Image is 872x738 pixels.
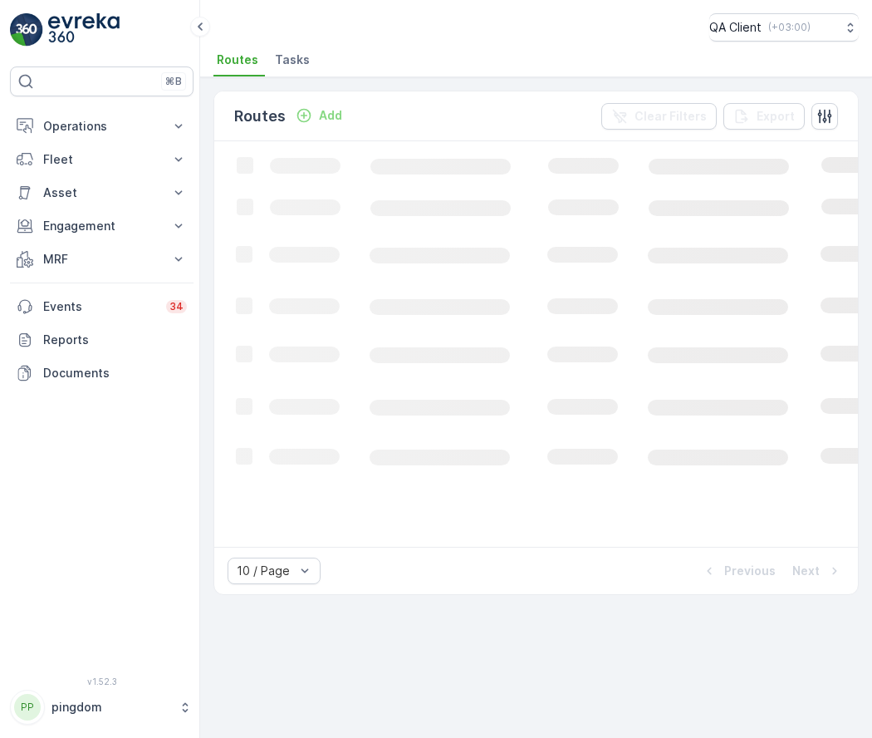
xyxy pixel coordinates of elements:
[51,699,170,716] p: pingdom
[14,694,41,721] div: PP
[10,690,194,725] button: PPpingdom
[10,110,194,143] button: Operations
[275,52,310,68] span: Tasks
[289,106,349,125] button: Add
[234,105,286,128] p: Routes
[634,108,707,125] p: Clear Filters
[43,218,160,234] p: Engagement
[48,13,120,47] img: logo_light-DOdMpM7g.png
[10,290,194,323] a: Events34
[43,298,156,315] p: Events
[791,561,845,581] button: Next
[10,209,194,243] button: Engagement
[792,563,820,579] p: Next
[217,52,258,68] span: Routes
[709,13,859,42] button: QA Client(+03:00)
[10,143,194,176] button: Fleet
[10,176,194,209] button: Asset
[10,243,194,276] button: MRF
[601,103,717,130] button: Clear Filters
[10,323,194,357] a: Reports
[768,21,811,34] p: ( +03:00 )
[724,563,776,579] p: Previous
[43,151,160,168] p: Fleet
[699,561,777,581] button: Previous
[10,676,194,686] span: v 1.52.3
[723,103,805,130] button: Export
[10,357,194,390] a: Documents
[319,107,342,124] p: Add
[169,300,184,313] p: 34
[709,19,762,36] p: QA Client
[43,332,187,348] p: Reports
[10,13,43,47] img: logo
[165,75,182,88] p: ⌘B
[757,108,795,125] p: Export
[43,118,160,135] p: Operations
[43,251,160,268] p: MRF
[43,184,160,201] p: Asset
[43,365,187,381] p: Documents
